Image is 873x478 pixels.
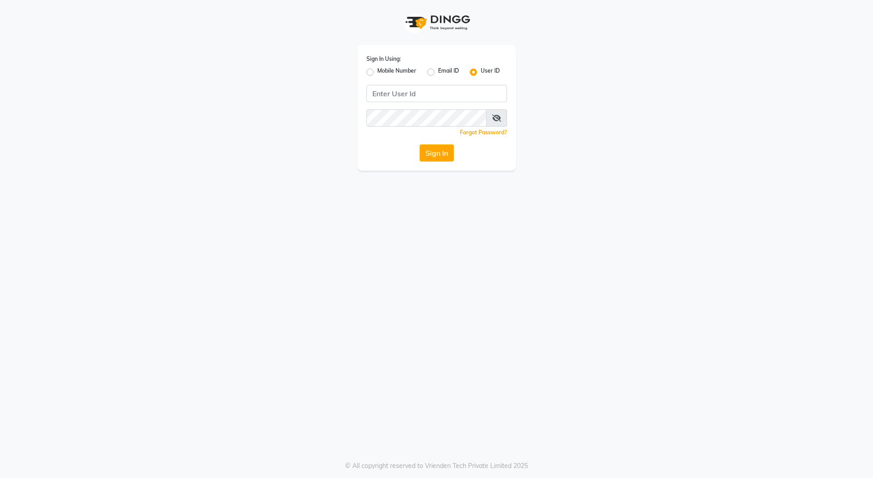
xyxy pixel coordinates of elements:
label: User ID [481,67,500,78]
button: Sign In [419,144,454,162]
input: Username [366,85,507,102]
label: Email ID [438,67,459,78]
a: Forgot Password? [460,129,507,136]
img: logo1.svg [400,9,473,36]
label: Sign In Using: [366,55,401,63]
label: Mobile Number [377,67,416,78]
input: Username [366,109,487,127]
